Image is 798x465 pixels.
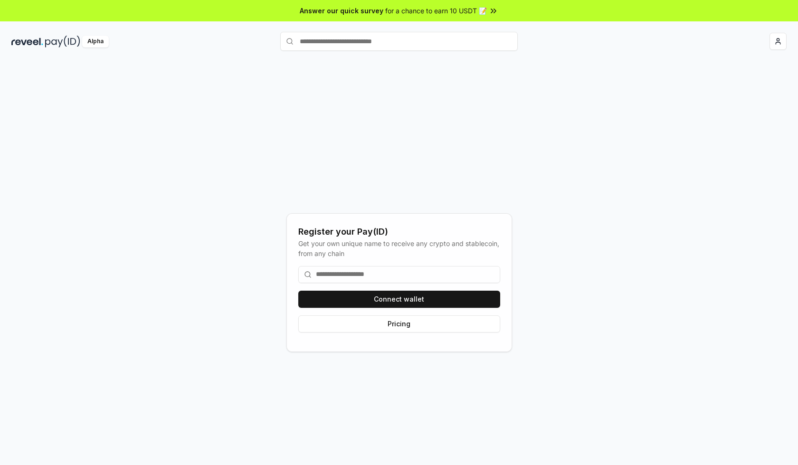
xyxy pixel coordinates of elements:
[298,291,500,308] button: Connect wallet
[45,36,80,47] img: pay_id
[11,36,43,47] img: reveel_dark
[298,315,500,332] button: Pricing
[300,6,383,16] span: Answer our quick survey
[298,225,500,238] div: Register your Pay(ID)
[82,36,109,47] div: Alpha
[298,238,500,258] div: Get your own unique name to receive any crypto and stablecoin, from any chain
[385,6,487,16] span: for a chance to earn 10 USDT 📝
